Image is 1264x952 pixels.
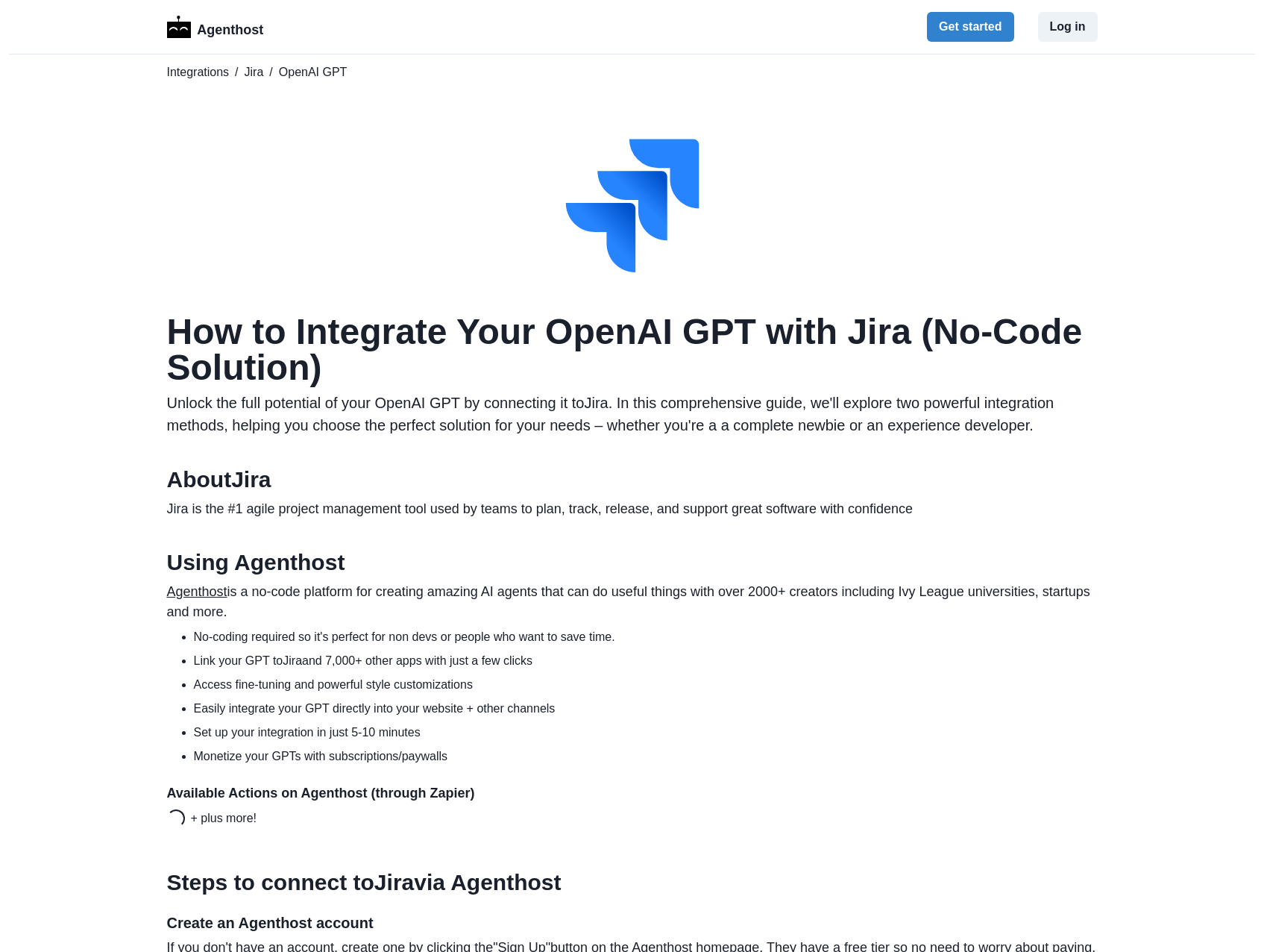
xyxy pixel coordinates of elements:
[167,314,1098,386] h1: How to Integrate Your OpenAI GPT with Jira (No-Code Solution)
[927,12,1013,42] button: Get started
[235,63,238,81] span: /
[1038,12,1098,42] button: Log in
[279,63,348,81] span: OpenAI GPT
[167,466,1098,493] h2: About Jira
[167,582,1098,622] p: is a no-code platform for creating amazing AI agents that can do useful things with over 2000+ cr...
[167,783,1098,804] p: Available Actions on Agenthost (through Zapier)
[167,869,1098,896] h3: Steps to connect to Jira via Agenthost
[167,392,1098,436] p: Unlock the full potential of your OpenAI GPT by connecting it to Jira . In this comprehensive gui...
[167,16,192,38] img: Logo
[194,676,1098,694] li: Access fine-tuning and powerful style customizations
[167,549,1098,576] h2: Using Agenthost
[167,584,227,599] a: Agenthost
[245,63,264,81] a: Jira
[167,14,264,40] a: LogoAgenthost
[194,748,1098,765] li: Monetize your GPTs with subscriptions/paywalls
[167,914,1098,932] h4: Create an Agenthost account
[167,63,1098,81] nav: breadcrumb
[167,63,230,81] a: Integrations
[194,700,1098,718] li: Easily integrate your GPT directly into your website + other channels
[197,14,263,40] p: Agenthost
[194,724,1098,742] li: Set up your integration in just 5-10 minutes
[269,63,272,81] span: /
[194,652,1098,670] li: Link your GPT to Jira and 7,000+ other apps with just a few clicks
[167,499,1098,519] p: Jira is the #1 agile project management tool used by teams to plan, track, release, and support g...
[558,123,707,272] img: Jira logo for OpenAI GPT integration
[191,809,257,827] p: + plus more!
[194,628,1098,646] li: No-coding required so it's perfect for non devs or people who want to save time.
